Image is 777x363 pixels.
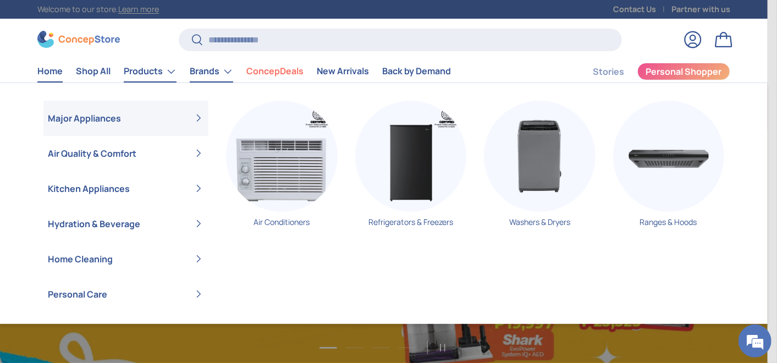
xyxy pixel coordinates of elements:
summary: Products [117,61,183,82]
a: Back by Demand [382,61,451,82]
summary: Brands [183,61,240,82]
a: ConcepDeals [246,61,304,82]
a: Stories [593,61,624,82]
nav: Primary [37,61,451,82]
span: Personal Shopper [646,67,722,76]
a: Personal Shopper [637,63,730,80]
a: New Arrivals [317,61,369,82]
a: Shop All [76,61,111,82]
img: ConcepStore [37,31,120,48]
nav: Secondary [566,61,730,82]
a: Home [37,61,63,82]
